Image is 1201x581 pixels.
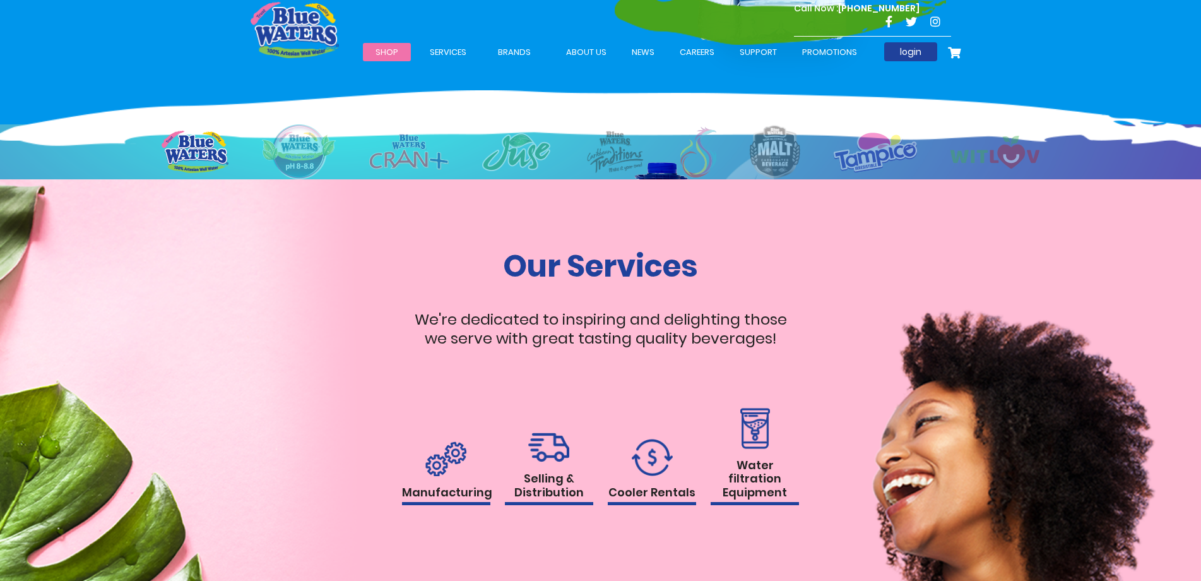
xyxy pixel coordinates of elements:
[262,124,336,179] img: logo
[711,458,799,506] h1: Water filtration Equipment
[680,127,716,177] img: logo
[727,43,790,61] a: support
[505,472,593,505] h1: Selling & Distribution
[750,125,800,179] img: logo
[608,486,696,506] h1: Cooler Rentals
[553,43,619,61] a: about us
[376,46,398,58] span: Shop
[402,248,800,285] h1: Our Services
[950,136,1039,169] img: logo
[737,408,773,449] img: rental
[363,43,411,61] a: Shop
[632,439,673,476] img: rental
[498,46,531,58] span: Brands
[402,441,490,506] a: Manufacturing
[485,43,543,61] a: Brands
[667,43,727,61] a: careers
[528,433,569,462] img: rental
[369,134,449,170] img: logo
[884,42,937,61] a: login
[619,43,667,61] a: News
[425,441,466,476] img: rental
[430,46,466,58] span: Services
[794,2,920,15] p: [PHONE_NUMBER]
[505,433,593,505] a: Selling & Distribution
[402,486,490,506] h1: Manufacturing
[608,439,696,506] a: Cooler Rentals
[482,133,550,171] img: logo
[417,43,479,61] a: Services
[794,2,838,15] span: Call Now :
[402,310,800,348] p: We're dedicated to inspiring and delighting those we serve with great tasting quality beverages!
[251,2,339,57] a: store logo
[834,131,917,172] img: logo
[162,131,228,173] img: logo
[790,43,870,61] a: Promotions
[711,408,799,506] a: Water filtration Equipment
[584,130,647,174] img: logo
